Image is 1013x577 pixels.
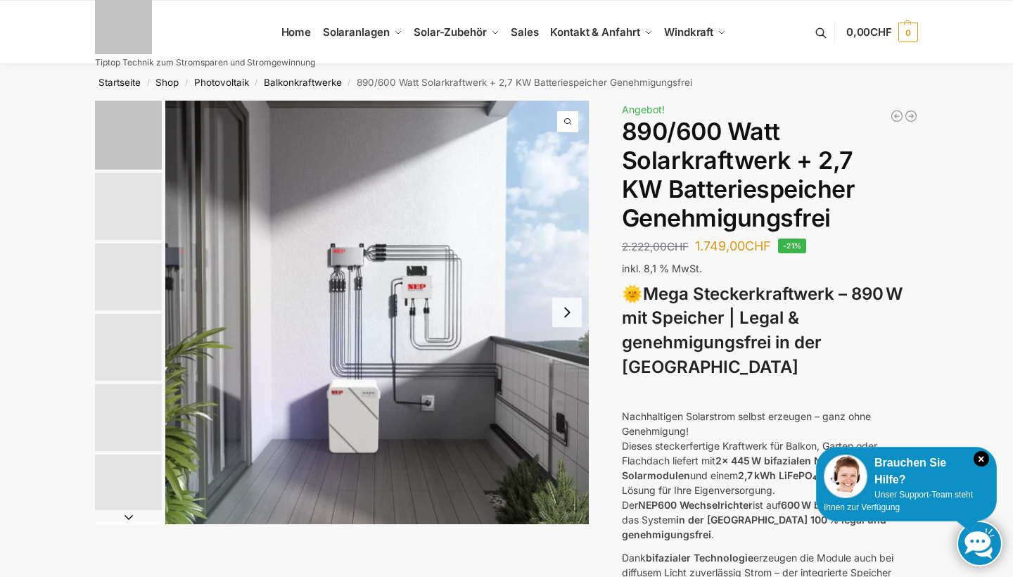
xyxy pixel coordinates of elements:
span: / [249,77,264,89]
p: Tiptop Technik zum Stromsparen und Stromgewinnung [95,58,315,67]
span: Solar-Zubehör [414,25,487,39]
strong: in der [GEOGRAPHIC_DATA] 100 % legal und genehmigungsfrei [622,514,886,540]
a: Windkraft [658,1,732,64]
span: 0,00 [846,25,892,39]
span: 0 [898,23,918,42]
span: Angebot! [622,103,665,115]
img: Bificial im Vergleich zu billig Modulen [95,243,162,310]
a: Balkonkraftwerke [264,77,342,88]
a: Startseite [98,77,141,88]
img: Balkonkraftwerk mit 2,7kw Speicher [165,101,589,524]
bdi: 2.222,00 [622,240,689,253]
a: Shop [155,77,179,88]
a: Solar-Zubehör [408,1,505,64]
span: Kontakt & Anfahrt [550,25,639,39]
a: Photovoltaik [194,77,249,88]
span: inkl. 8,1 % MwSt. [622,262,702,274]
a: Sales [505,1,544,64]
img: Bificial 30 % mehr Leistung [95,384,162,451]
h1: 890/600 Watt Solarkraftwerk + 2,7 KW Batteriespeicher Genehmigungsfrei [622,118,918,232]
span: / [342,77,357,89]
strong: 2,7 kWh LiFePO₄-Speicher [738,469,865,481]
li: 6 / 12 [91,452,162,523]
span: / [179,77,193,89]
a: Steckerkraftwerk mit 2,7kwh-SpeicherBalkonkraftwerk mit 27kw Speicher [165,101,589,524]
img: BDS1000 [95,314,162,381]
h3: 🌞 [622,282,918,380]
strong: Mega Steckerkraftwerk – 890 W mit Speicher | Legal & genehmigungsfrei in der [GEOGRAPHIC_DATA] [622,284,903,377]
li: 2 / 12 [91,171,162,241]
span: CHF [667,240,689,253]
li: 1 / 12 [91,101,162,171]
button: Next slide [95,510,162,524]
i: Schließen [974,451,989,467]
button: Next slide [552,298,582,327]
strong: bifazialer Technologie [646,552,753,564]
span: CHF [870,25,892,39]
img: Balkonkraftwerk 860 [95,455,162,521]
li: 4 / 12 [91,312,162,382]
li: 5 / 12 [91,382,162,452]
a: Balkonkraftwerk 890 Watt Solarmodulleistung mit 2kW/h Zendure Speicher [904,109,918,123]
li: 1 / 12 [165,101,589,524]
span: / [141,77,155,89]
img: Balkonkraftwerk mit 2,7kw Speicher [95,101,162,170]
p: Nachhaltigen Solarstrom selbst erzeugen – ganz ohne Genehmigung! Dieses steckerfertige Kraftwerk ... [622,409,918,542]
a: 0,00CHF 0 [846,11,918,53]
a: Kontakt & Anfahrt [544,1,658,64]
nav: Breadcrumb [70,64,943,101]
span: Windkraft [664,25,713,39]
span: CHF [745,239,771,253]
div: Brauchen Sie Hilfe? [824,455,989,488]
strong: 600 W begrenzt [781,499,858,511]
bdi: 1.749,00 [695,239,771,253]
strong: 2x 445 W bifazialen N-Type Solarmodulen [622,455,849,481]
span: Solaranlagen [323,25,390,39]
strong: NEP600 Wechselrichter [638,499,753,511]
img: Customer service [824,455,867,498]
span: -21% [778,239,807,253]
span: Unser Support-Team steht Ihnen zur Verfügung [824,490,973,512]
a: Solaranlagen [317,1,407,64]
li: 3 / 12 [91,241,162,312]
a: Balkonkraftwerk 405/600 Watt erweiterbar [890,109,904,123]
img: Balkonkraftwerk mit 2,7kw Speicher [95,173,162,240]
span: Sales [511,25,539,39]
